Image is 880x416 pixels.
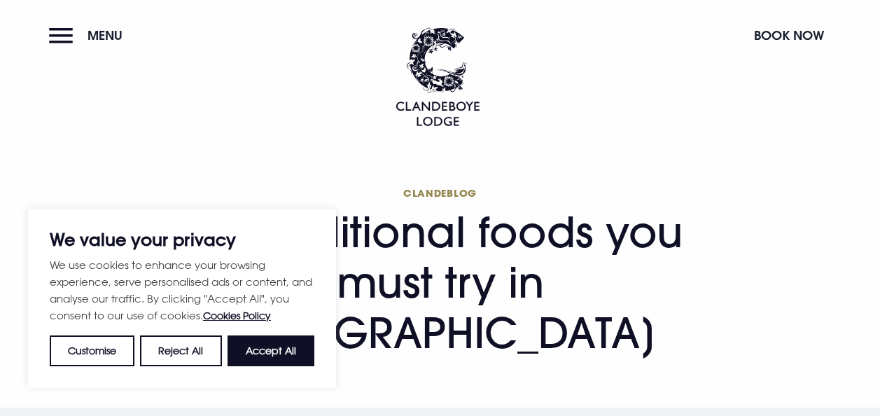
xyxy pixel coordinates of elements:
div: We value your privacy [28,209,336,388]
img: Clandeboye Lodge [396,27,480,126]
p: We value your privacy [50,231,314,248]
button: Menu [49,20,130,50]
p: We use cookies to enhance your browsing experience, serve personalised ads or content, and analys... [50,256,314,324]
button: Book Now [747,20,831,50]
span: Clandeblog [161,186,720,200]
span: Menu [88,27,123,43]
h1: 10 traditional foods you must try in [GEOGRAPHIC_DATA] [161,186,720,358]
a: Cookies Policy [203,310,271,321]
button: Customise [50,335,134,366]
button: Accept All [228,335,314,366]
button: Reject All [140,335,221,366]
